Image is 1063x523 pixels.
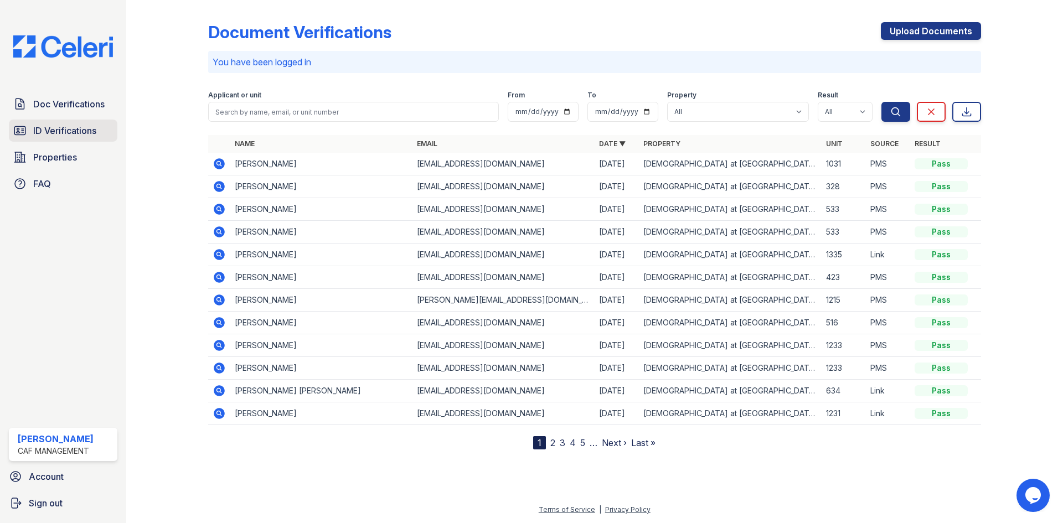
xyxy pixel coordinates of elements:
a: Privacy Policy [605,505,651,514]
td: [DEMOGRAPHIC_DATA] at [GEOGRAPHIC_DATA] [639,402,821,425]
td: [PERSON_NAME] [230,221,412,244]
td: [DEMOGRAPHIC_DATA] at [GEOGRAPHIC_DATA] [639,244,821,266]
td: PMS [866,198,910,221]
td: [DEMOGRAPHIC_DATA] at [GEOGRAPHIC_DATA] [639,357,821,380]
td: [EMAIL_ADDRESS][DOMAIN_NAME] [412,153,595,175]
div: Pass [915,226,968,237]
a: Properties [9,146,117,168]
div: 1 [533,436,546,449]
label: Property [667,91,696,100]
label: To [587,91,596,100]
input: Search by name, email, or unit number [208,102,499,122]
a: Doc Verifications [9,93,117,115]
a: FAQ [9,173,117,195]
td: [DEMOGRAPHIC_DATA] at [GEOGRAPHIC_DATA] [639,153,821,175]
td: 328 [822,175,866,198]
td: [EMAIL_ADDRESS][DOMAIN_NAME] [412,175,595,198]
div: Pass [915,363,968,374]
div: Pass [915,294,968,305]
p: You have been logged in [213,55,977,69]
td: [DATE] [595,221,639,244]
td: [DEMOGRAPHIC_DATA] at [GEOGRAPHIC_DATA] [639,380,821,402]
td: PMS [866,153,910,175]
td: [DATE] [595,244,639,266]
td: PMS [866,221,910,244]
td: 533 [822,198,866,221]
td: 1215 [822,289,866,312]
td: [DATE] [595,198,639,221]
a: Upload Documents [881,22,981,40]
td: [DEMOGRAPHIC_DATA] at [GEOGRAPHIC_DATA] [639,289,821,312]
td: [EMAIL_ADDRESS][DOMAIN_NAME] [412,221,595,244]
span: … [590,436,597,449]
a: Account [4,465,122,488]
td: [DEMOGRAPHIC_DATA] at [GEOGRAPHIC_DATA] [639,175,821,198]
span: Account [29,470,64,483]
div: Pass [915,340,968,351]
td: [PERSON_NAME] [230,244,412,266]
a: Name [235,139,255,148]
a: Next › [602,437,627,448]
a: Email [417,139,437,148]
div: Pass [915,385,968,396]
td: [PERSON_NAME] [PERSON_NAME] [230,380,412,402]
iframe: chat widget [1016,479,1052,512]
td: 1335 [822,244,866,266]
div: | [599,505,601,514]
td: [DEMOGRAPHIC_DATA] at [GEOGRAPHIC_DATA] [639,198,821,221]
td: [EMAIL_ADDRESS][DOMAIN_NAME] [412,244,595,266]
span: ID Verifications [33,124,96,137]
td: [PERSON_NAME] [230,198,412,221]
td: 516 [822,312,866,334]
td: [PERSON_NAME] [230,289,412,312]
a: 4 [570,437,576,448]
td: 1233 [822,357,866,380]
td: [EMAIL_ADDRESS][DOMAIN_NAME] [412,198,595,221]
td: 1031 [822,153,866,175]
td: Link [866,402,910,425]
div: Pass [915,249,968,260]
td: [EMAIL_ADDRESS][DOMAIN_NAME] [412,334,595,357]
td: [DEMOGRAPHIC_DATA] at [GEOGRAPHIC_DATA] [639,334,821,357]
a: Sign out [4,492,122,514]
td: 533 [822,221,866,244]
td: [DATE] [595,357,639,380]
div: Pass [915,317,968,328]
a: Date ▼ [599,139,626,148]
td: [EMAIL_ADDRESS][DOMAIN_NAME] [412,357,595,380]
td: [PERSON_NAME] [230,175,412,198]
div: Pass [915,408,968,419]
div: Pass [915,181,968,192]
td: [DATE] [595,153,639,175]
td: [DATE] [595,266,639,289]
td: [PERSON_NAME][EMAIL_ADDRESS][DOMAIN_NAME] [412,289,595,312]
td: [PERSON_NAME] [230,357,412,380]
td: PMS [866,334,910,357]
a: 3 [560,437,565,448]
span: FAQ [33,177,51,190]
span: Properties [33,151,77,164]
td: [DATE] [595,175,639,198]
td: [DEMOGRAPHIC_DATA] at [GEOGRAPHIC_DATA] [639,221,821,244]
td: [PERSON_NAME] [230,312,412,334]
label: Result [818,91,838,100]
td: PMS [866,289,910,312]
td: PMS [866,312,910,334]
span: Doc Verifications [33,97,105,111]
td: [EMAIL_ADDRESS][DOMAIN_NAME] [412,402,595,425]
td: [DATE] [595,380,639,402]
td: 423 [822,266,866,289]
img: CE_Logo_Blue-a8612792a0a2168367f1c8372b55b34899dd931a85d93a1a3d3e32e68fde9ad4.png [4,35,122,58]
td: PMS [866,357,910,380]
td: [DATE] [595,289,639,312]
td: 1231 [822,402,866,425]
td: [PERSON_NAME] [230,266,412,289]
a: Terms of Service [539,505,595,514]
td: [PERSON_NAME] [230,402,412,425]
td: Link [866,380,910,402]
td: [PERSON_NAME] [230,153,412,175]
a: ID Verifications [9,120,117,142]
td: [DEMOGRAPHIC_DATA] at [GEOGRAPHIC_DATA] [639,312,821,334]
div: Pass [915,272,968,283]
label: From [508,91,525,100]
